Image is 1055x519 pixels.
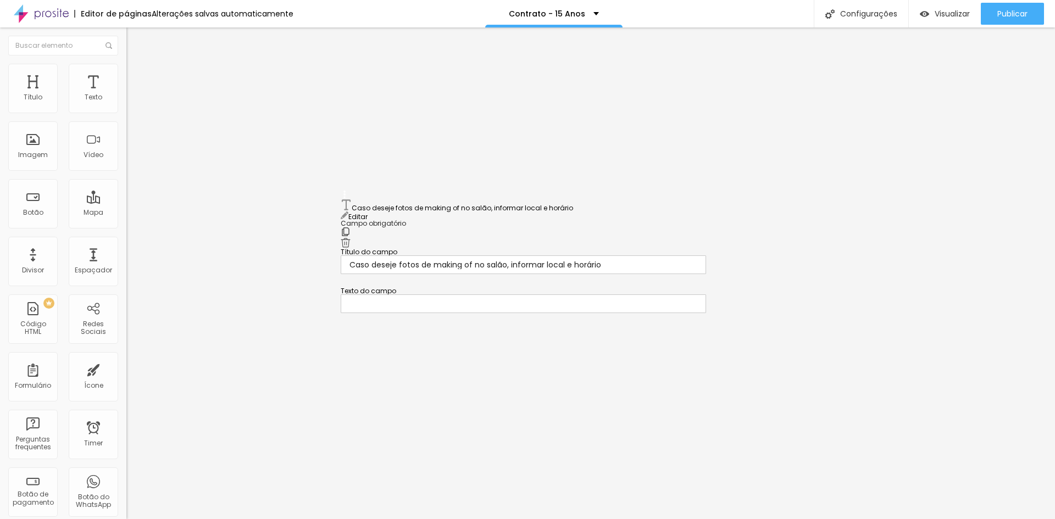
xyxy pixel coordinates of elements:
div: Botão [23,209,43,216]
div: Vídeo [84,151,103,159]
div: Mapa [84,209,103,216]
div: Formulário [15,382,51,389]
div: Timer [84,439,103,447]
span: Visualizar [935,9,970,18]
img: Icone [105,42,112,49]
div: Imagem [18,151,48,159]
div: Título [24,93,42,101]
div: Texto [85,93,102,101]
div: Divisor [22,266,44,274]
div: Espaçador [75,266,112,274]
div: Editor de páginas [74,10,152,18]
div: Código HTML [11,320,54,336]
img: view-1.svg [920,9,929,19]
span: Publicar [997,9,1028,18]
div: Botão de pagamento [11,490,54,506]
button: Publicar [981,3,1044,25]
div: Alterações salvas automaticamente [152,10,293,18]
p: Contrato - 15 Anos [509,10,585,18]
div: Perguntas frequentes [11,436,54,451]
img: Icone [825,9,835,19]
input: Buscar elemento [8,36,118,55]
div: Redes Sociais [71,320,115,336]
button: Visualizar [909,3,981,25]
div: Ícone [84,382,103,389]
div: Botão do WhatsApp [71,493,115,509]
